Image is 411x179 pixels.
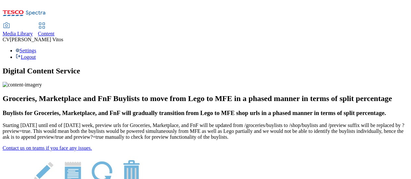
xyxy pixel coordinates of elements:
[38,31,55,36] span: Content
[3,94,408,103] h2: Groceries, Marketplace and FnF Buylists to move from Lego to MFE in a phased manner in terms of s...
[3,82,42,88] img: content-imagery
[3,145,92,151] a: Contact us on teams if you face any issues.
[3,37,10,42] span: CV
[10,37,63,42] span: [PERSON_NAME] Vitos
[38,23,55,37] a: Content
[16,48,36,53] a: Settings
[3,31,33,36] span: Media Library
[3,122,408,140] p: Starting [DATE] until end of [DATE] week, preview urls for Groceries, Marketplace, and FnF will b...
[16,54,36,60] a: Logout
[3,23,33,37] a: Media Library
[3,67,408,75] h1: Digital Content Service
[3,109,408,117] h3: Buylists for Groceries, Marketplace, and FnF will gradually transition from Lego to MFE shop urls...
